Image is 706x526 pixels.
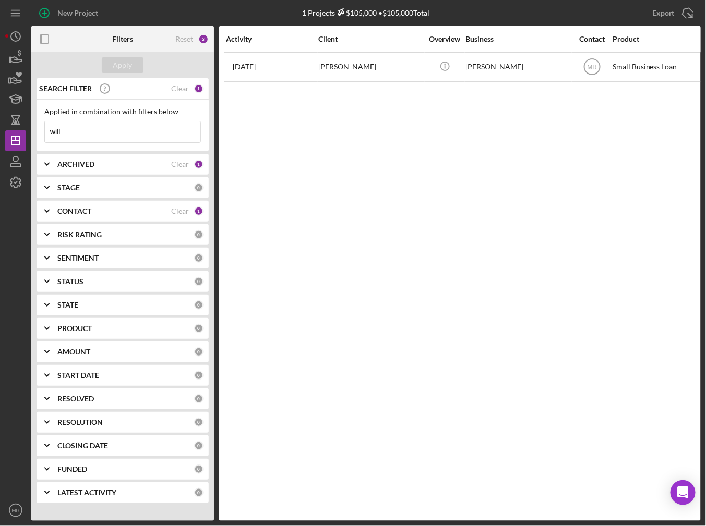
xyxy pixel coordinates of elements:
[194,300,204,310] div: 0
[57,3,98,23] div: New Project
[194,418,204,427] div: 0
[57,371,99,380] b: START DATE
[194,160,204,169] div: 1
[198,34,209,44] div: 3
[226,35,317,43] div: Activity
[587,64,597,71] text: MR
[39,84,92,93] b: SEARCH FILTER
[175,35,193,43] div: Reset
[194,488,204,497] div: 0
[194,183,204,192] div: 0
[57,207,91,215] b: CONTACT
[57,301,78,309] b: STATE
[194,464,204,474] div: 0
[642,3,701,23] button: Export
[57,465,87,473] b: FUNDED
[57,184,80,192] b: STAGE
[194,230,204,239] div: 0
[112,35,133,43] b: Filters
[57,160,94,168] b: ARCHIVED
[102,57,143,73] button: Apply
[303,8,430,17] div: 1 Projects • $105,000 Total
[465,35,570,43] div: Business
[194,324,204,333] div: 0
[318,35,423,43] div: Client
[233,63,256,71] time: 2025-06-27 11:09
[57,230,102,239] b: RISK RATING
[171,207,189,215] div: Clear
[336,8,377,17] div: $105,000
[194,84,204,93] div: 1
[671,480,696,505] div: Open Intercom Messenger
[171,160,189,168] div: Clear
[318,53,423,81] div: [PERSON_NAME]
[44,107,201,116] div: Applied in combination with filters below
[57,442,108,450] b: CLOSING DATE
[465,53,570,81] div: [PERSON_NAME]
[57,254,99,262] b: SENTIMENT
[171,84,189,93] div: Clear
[572,35,612,43] div: Contact
[57,418,103,426] b: RESOLUTION
[652,3,675,23] div: Export
[194,277,204,286] div: 0
[31,3,109,23] button: New Project
[194,394,204,403] div: 0
[57,277,83,286] b: STATUS
[194,206,204,216] div: 1
[194,371,204,380] div: 0
[57,324,92,333] b: PRODUCT
[57,395,94,403] b: RESOLVED
[57,348,90,356] b: AMOUNT
[194,253,204,263] div: 0
[194,347,204,357] div: 0
[12,508,20,513] text: MR
[57,488,116,497] b: LATEST ACTIVITY
[425,35,464,43] div: Overview
[194,441,204,450] div: 0
[5,500,26,521] button: MR
[113,57,133,73] div: Apply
